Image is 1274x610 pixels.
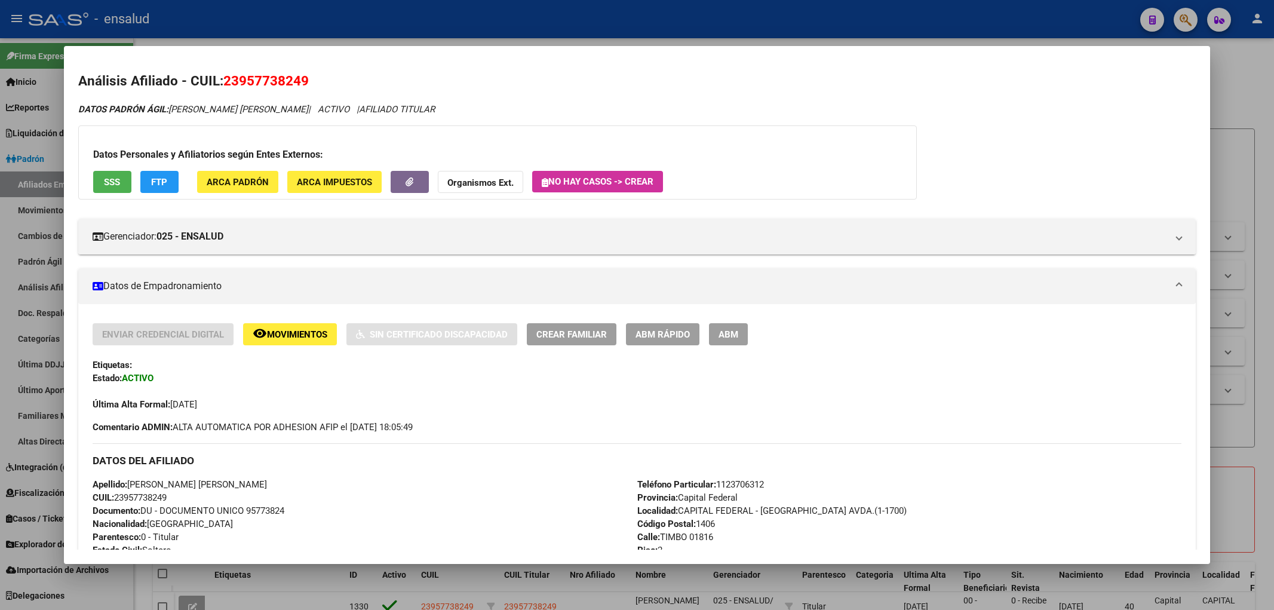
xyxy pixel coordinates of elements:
button: Enviar Credencial Digital [93,323,234,345]
button: Organismos Ext. [438,171,523,193]
h2: Análisis Afiliado - CUIL: [78,71,1196,91]
span: [PERSON_NAME] [PERSON_NAME] [93,479,267,490]
span: ARCA Padrón [207,177,269,188]
strong: Localidad: [637,505,678,516]
span: 0 - Titular [93,532,179,542]
strong: Organismos Ext. [447,177,514,188]
h3: Datos Personales y Afiliatorios según Entes Externos: [93,148,902,162]
span: [GEOGRAPHIC_DATA] [93,519,233,529]
mat-panel-title: Gerenciador: [93,229,1168,244]
span: 1123706312 [637,479,764,490]
mat-expansion-panel-header: Gerenciador:025 - ENSALUD [78,219,1196,255]
span: Sin Certificado Discapacidad [370,329,508,340]
span: ARCA Impuestos [297,177,372,188]
button: ARCA Padrón [197,171,278,193]
button: Crear Familiar [527,323,616,345]
span: Crear Familiar [536,329,607,340]
strong: Parentesco: [93,532,141,542]
button: Movimientos [243,323,337,345]
span: FTP [151,177,167,188]
button: ABM [709,323,748,345]
span: 2 [637,545,662,556]
strong: Provincia: [637,492,678,503]
span: ALTA AUTOMATICA POR ADHESION AFIP el [DATE] 18:05:49 [93,421,413,434]
strong: Última Alta Formal: [93,399,170,410]
span: Movimientos [267,329,327,340]
mat-expansion-panel-header: Datos de Empadronamiento [78,268,1196,304]
strong: Estado: [93,373,122,384]
button: No hay casos -> Crear [532,171,663,192]
strong: Comentario ADMIN: [93,422,173,433]
mat-panel-title: Datos de Empadronamiento [93,279,1168,293]
span: [PERSON_NAME] [PERSON_NAME] [78,104,308,115]
button: ABM Rápido [626,323,699,345]
span: TIMBO 01816 [637,532,713,542]
span: Soltero [93,545,171,556]
button: Sin Certificado Discapacidad [346,323,517,345]
strong: Documento: [93,505,140,516]
i: | ACTIVO | [78,104,435,115]
strong: Teléfono Particular: [637,479,716,490]
strong: DATOS PADRÓN ÁGIL: [78,104,168,115]
span: CAPITAL FEDERAL - [GEOGRAPHIC_DATA] AVDA.(1-1700) [637,505,907,516]
span: Enviar Credencial Digital [102,329,224,340]
span: DU - DOCUMENTO UNICO 95773824 [93,505,284,516]
strong: Apellido: [93,479,127,490]
strong: 025 - ENSALUD [156,229,223,244]
span: 1406 [637,519,715,529]
span: ABM Rápido [636,329,690,340]
span: No hay casos -> Crear [542,176,653,187]
span: 23957738249 [223,73,309,88]
h3: DATOS DEL AFILIADO [93,454,1182,467]
button: FTP [140,171,179,193]
strong: Piso: [637,545,658,556]
mat-icon: remove_red_eye [253,326,267,341]
button: SSS [93,171,131,193]
iframe: Intercom live chat [1233,569,1262,598]
strong: CUIL: [93,492,114,503]
span: AFILIADO TITULAR [359,104,435,115]
span: ABM [719,329,738,340]
strong: Estado Civil: [93,545,142,556]
strong: Código Postal: [637,519,696,529]
button: ARCA Impuestos [287,171,382,193]
strong: Etiquetas: [93,360,132,370]
span: [DATE] [93,399,197,410]
span: 23957738249 [93,492,167,503]
strong: Nacionalidad: [93,519,147,529]
strong: ACTIVO [122,373,154,384]
span: Capital Federal [637,492,738,503]
strong: Calle: [637,532,660,542]
span: SSS [104,177,120,188]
